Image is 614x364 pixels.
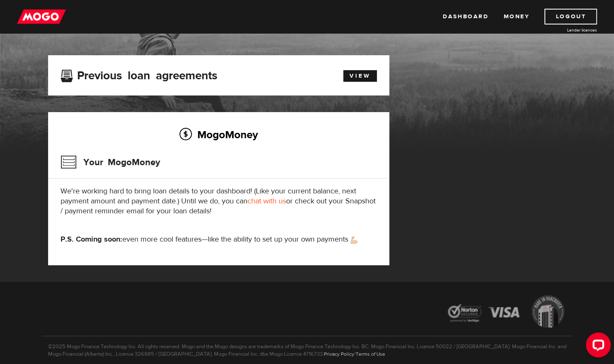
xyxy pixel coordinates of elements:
[351,237,357,244] img: strong arm emoji
[48,19,566,37] h1: MogoMoney
[579,329,614,364] iframe: LiveChat chat widget
[17,9,66,24] img: mogo_logo-11ee424be714fa7cbb0f0f49df9e16ec.png
[61,151,160,173] h3: Your MogoMoney
[248,196,286,206] a: chat with us
[61,69,217,80] h3: Previous loan agreements
[356,351,385,357] a: Terms of Use
[61,126,377,143] h2: MogoMoney
[61,235,377,244] p: even more cool features—like the ability to set up your own payments
[544,9,597,24] a: Logout
[61,186,377,216] p: We're working hard to bring loan details to your dashboard! (Like your current balance, next paym...
[443,9,488,24] a: Dashboard
[61,235,122,244] strong: P.S. Coming soon:
[343,70,377,82] a: View
[535,27,597,33] a: Lender licences
[440,289,573,336] img: legal-icons-92a2ffecb4d32d839781d1b4e4802d7b.png
[503,9,529,24] a: Money
[42,336,573,358] p: ©2025 Mogo Finance Technology Inc. All rights reserved. Mogo and the Mogo designs are trademarks ...
[324,351,354,357] a: Privacy Policy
